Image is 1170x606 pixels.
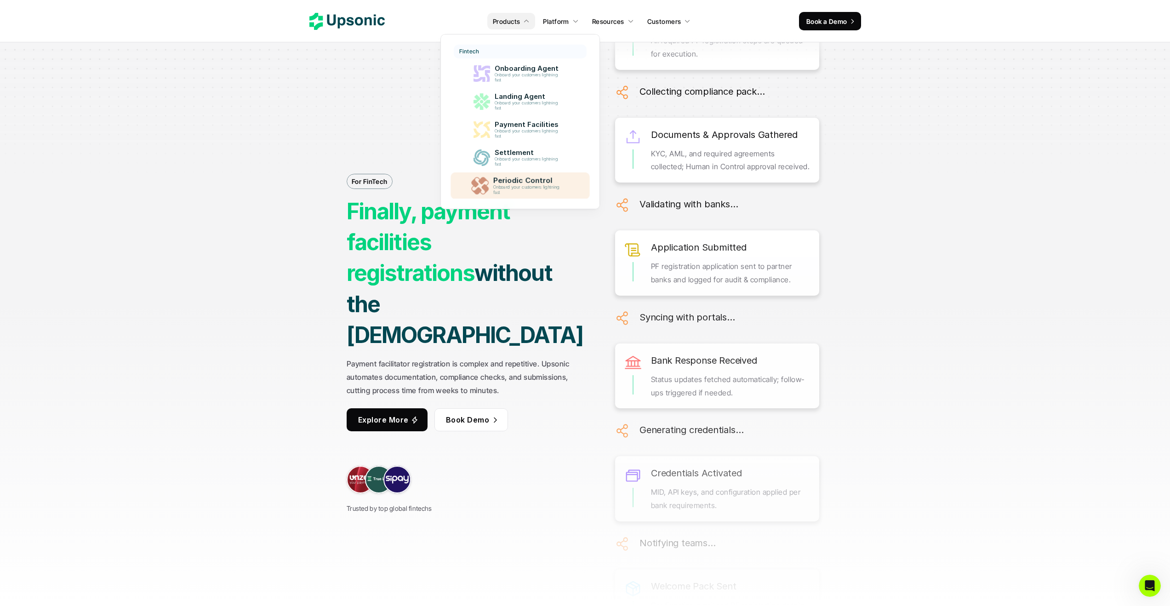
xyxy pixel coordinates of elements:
[806,17,847,26] p: Book a Demo
[495,73,562,83] p: Onboard your customers lightning fast
[347,198,514,286] strong: Finally, payment facilities registrations
[347,359,571,395] strong: Payment facilitator registration is complex and repetitive. Upsonic automates documentation, comp...
[651,486,810,512] p: MID, API keys, and configuration applied per bank requirements.
[347,259,583,348] strong: without the [DEMOGRAPHIC_DATA]
[639,196,738,212] h6: Validating with banks…
[445,413,489,427] p: Book Demo
[358,413,409,427] p: Explore More
[592,17,624,26] p: Resources
[451,172,589,200] a: Periodic ControlOnboard your customers lightning fast
[495,101,562,111] p: Onboard your customers lightning fast
[651,34,810,61] p: All required PF registration steps are queued for execution.
[639,535,716,551] h6: Notifying teams…
[454,61,587,86] a: Onboarding AgentOnboard your customers lightning fast
[651,465,742,481] h6: Credentials Activated
[495,120,563,129] p: Payment Facilities
[352,177,388,186] p: For FinTech
[1139,575,1161,597] iframe: Intercom live chat
[651,127,798,143] h6: Documents & Approvals Gathered
[454,117,587,143] a: Payment FacilitiesOnboard your customers lightning fast
[347,503,432,514] p: Trusted by top global fintechs
[651,147,810,174] p: KYC, AML, and required agreements collected; Human in Control approval received.
[487,13,535,29] a: Products
[495,92,563,101] p: Landing Agent
[639,422,743,438] h6: Generating credentials…
[651,240,747,255] h6: Application Submitted
[495,64,563,73] p: Onboarding Agent
[495,129,562,139] p: Onboard your customers lightning fast
[651,373,810,400] p: Status updates fetched automatically; follow-ups triggered if needed.
[493,176,565,185] p: Periodic Control
[647,17,681,26] p: Customers
[493,185,564,195] p: Onboard your customers lightning fast
[651,578,736,594] h6: Welcome Pack Sent
[459,48,479,55] p: Fintech
[454,145,587,171] a: SettlementOnboard your customers lightning fast
[434,408,508,431] a: Book Demo
[495,149,563,157] p: Settlement
[639,309,735,325] h6: Syncing with portals…
[651,353,757,368] h6: Bank Response Received
[493,17,520,26] p: Products
[495,157,562,167] p: Onboard your customers lightning fast
[454,89,587,114] a: Landing AgentOnboard your customers lightning fast
[639,84,765,99] h6: Collecting compliance pack…
[543,17,569,26] p: Platform
[347,408,428,431] a: Explore More
[651,260,810,286] p: PF registration application sent to partner banks and logged for audit & compliance.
